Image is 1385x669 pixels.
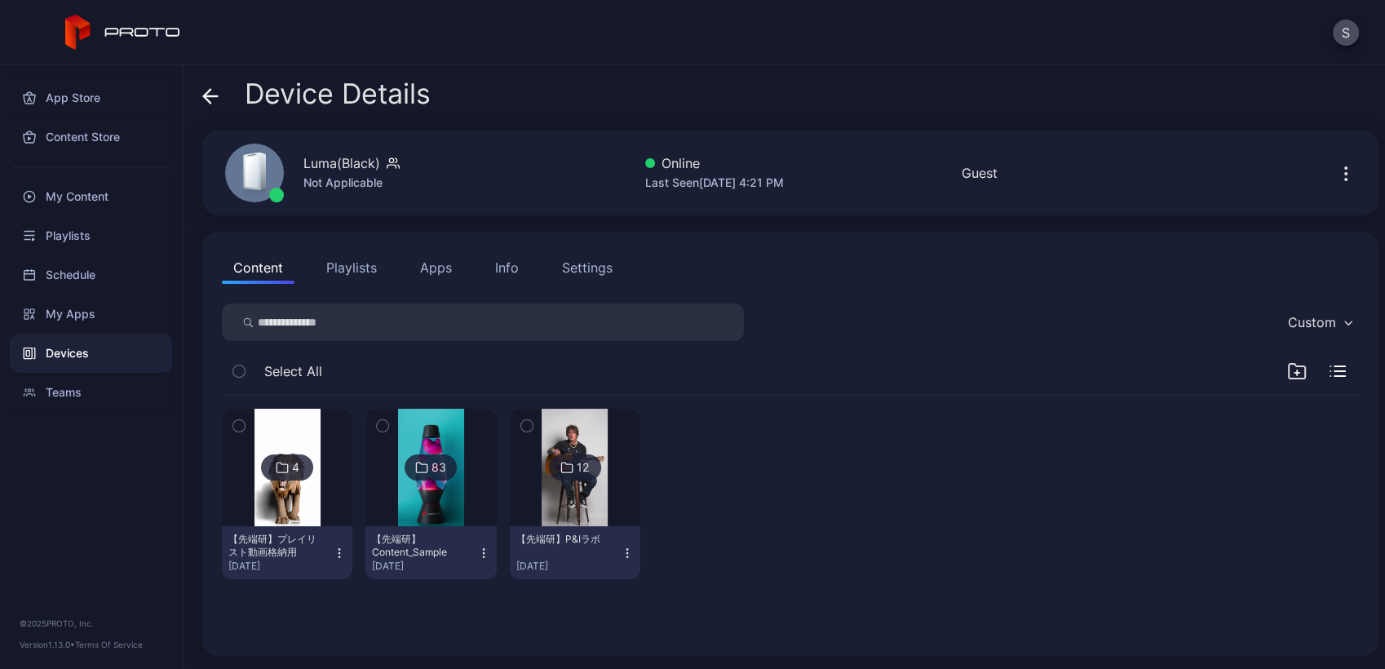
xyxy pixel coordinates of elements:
[962,163,998,183] div: Guest
[228,533,318,559] div: 【先端研】プレイリスト動画格納用
[510,526,640,579] button: 【先端研】P&Iラボ[DATE]
[264,361,322,381] span: Select All
[303,153,380,173] div: Luma(Black)
[372,533,462,559] div: 【先端研】Content_Sample
[516,560,621,573] div: [DATE]
[20,640,75,649] span: Version 1.13.0 •
[10,117,172,157] a: Content Store
[551,251,624,284] button: Settings
[562,258,613,277] div: Settings
[1288,314,1336,330] div: Custom
[365,526,496,579] button: 【先端研】Content_Sample[DATE]
[10,78,172,117] a: App Store
[10,295,172,334] a: My Apps
[303,173,400,193] div: Not Applicable
[315,251,388,284] button: Playlists
[1280,303,1359,341] button: Custom
[10,373,172,412] a: Teams
[409,251,463,284] button: Apps
[484,251,530,284] button: Info
[1333,20,1359,46] button: S
[10,255,172,295] a: Schedule
[516,533,606,546] div: 【先端研】P&Iラボ
[222,251,294,284] button: Content
[20,617,162,630] div: © 2025 PROTO, Inc.
[245,78,431,109] span: Device Details
[75,640,143,649] a: Terms Of Service
[292,460,299,475] div: 4
[372,560,476,573] div: [DATE]
[222,526,352,579] button: 【先端研】プレイリスト動画格納用[DATE]
[10,216,172,255] a: Playlists
[431,460,446,475] div: 83
[10,177,172,216] a: My Content
[577,460,589,475] div: 12
[228,560,333,573] div: [DATE]
[645,153,784,173] div: Online
[495,258,519,277] div: Info
[10,334,172,373] a: Devices
[645,173,784,193] div: Last Seen [DATE] 4:21 PM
